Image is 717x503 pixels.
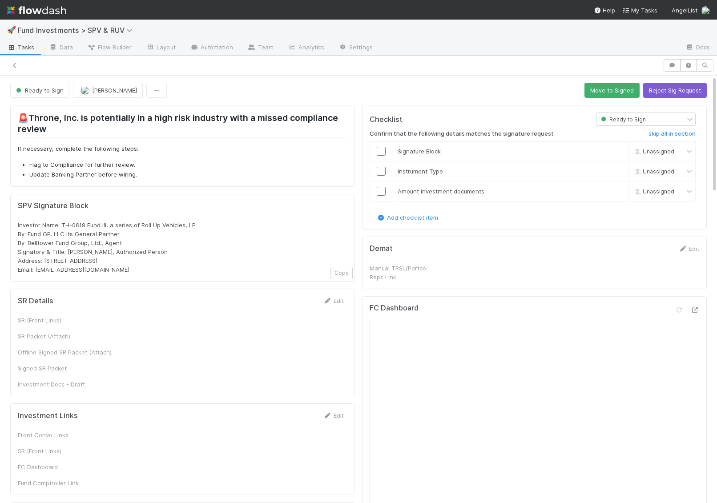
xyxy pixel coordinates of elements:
p: If necessary, complete the following steps: [18,145,347,153]
h5: FC Dashboard [370,304,419,313]
span: Amount investment documents [398,188,484,195]
span: Unassigned [632,148,674,155]
span: Tasks [7,43,35,52]
h5: Investment Links [18,411,78,420]
span: Investor Name: TH-0619 Fund III, a series of Roll Up Vehicles, LP By: Fund GP, LLC its General Pa... [18,221,196,273]
div: SR Packet (Attach) [18,332,151,341]
span: Fund Investments > SPV & RUV [18,26,137,35]
h5: SPV Signature Block [18,201,347,210]
button: Reject Sig Request [643,83,707,98]
a: Edit [678,245,699,252]
a: Edit [323,297,344,304]
h6: Confirm that the following details matches the signature request [370,130,554,137]
span: Instrument Type [398,168,443,175]
a: Automation [183,41,240,55]
a: Layout [139,41,183,55]
li: Update Banking Partner before wiring. [29,170,347,179]
span: Ready to Sign [599,116,646,123]
li: Flag to Compliance for further review. [29,161,347,169]
a: Analytics [281,41,331,55]
a: Settings [331,41,380,55]
a: Docs [678,41,717,55]
a: Data [42,41,80,55]
span: [PERSON_NAME] [92,87,137,94]
img: avatar_15e6a745-65a2-4f19-9667-febcb12e2fc8.png [81,86,89,95]
button: Move to Signed [584,83,640,98]
div: SR (Front Links) [18,447,151,455]
h6: skip all in section [649,130,696,137]
span: Unassigned [632,168,674,175]
div: Help [594,6,615,15]
span: Flow Builder [87,43,132,52]
span: Signature Block [398,148,441,155]
div: Investment Docs - Draft [18,380,151,389]
span: AngelList [672,7,697,14]
img: logo-inverted-e16ddd16eac7371096b0.svg [7,3,66,18]
span: Unassigned [632,188,674,195]
button: Ready to Sign [10,83,69,98]
div: Offline Signed SR Packet (Attach) [18,348,151,357]
button: Copy [330,267,353,279]
a: skip all in section [649,130,696,141]
span: 🚀 [7,26,16,34]
a: Team [240,41,281,55]
h5: Checklist [370,115,403,124]
span: Ready to Sign [14,87,64,94]
div: FC Dashboard [18,463,151,471]
a: Flow Builder [80,41,139,55]
a: Add checklist item [376,214,438,221]
a: My Tasks [622,6,657,15]
div: SR (Front Links) [18,316,151,325]
span: My Tasks [622,7,657,14]
div: Manual TRSL/Portco Reps Link [370,264,436,282]
h5: SR Details [18,297,53,306]
h5: Demat [370,244,393,253]
h2: 🚨Throne, Inc. is potentially in a high risk industry with a missed compliance review [18,113,347,137]
a: Edit [323,412,344,419]
button: [PERSON_NAME] [73,83,143,98]
div: Signed SR Packet [18,364,151,373]
div: Front Convo Links [18,431,151,439]
div: Fund Comptroller Link [18,479,151,487]
img: avatar_041b9f3e-9684-4023-b9b7-2f10de55285d.png [701,6,710,15]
